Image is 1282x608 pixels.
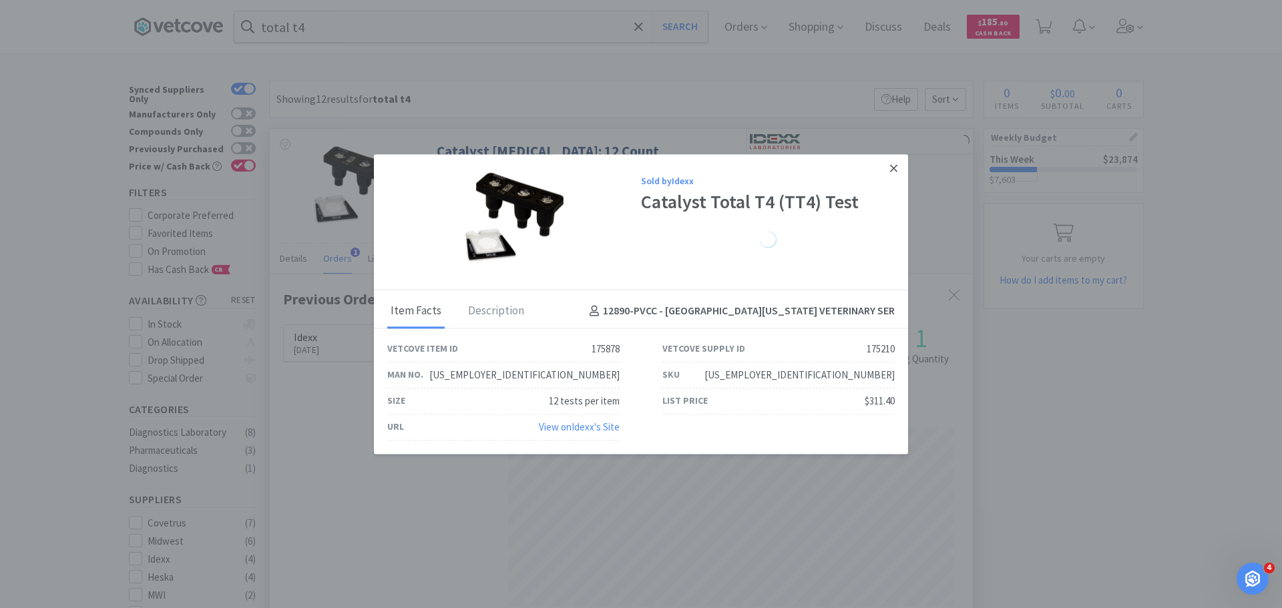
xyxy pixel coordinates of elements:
[429,367,620,383] div: [US_EMPLOYER_IDENTIFICATION_NUMBER]
[387,394,405,408] div: Size
[865,393,895,409] div: $311.40
[641,174,895,188] div: Sold by Idexx
[387,295,445,328] div: Item Facts
[387,368,423,382] div: Man No.
[387,342,458,356] div: Vetcove Item ID
[662,368,680,382] div: SKU
[465,295,527,328] div: Description
[662,394,708,408] div: List Price
[641,192,895,214] div: Catalyst Total T4 (TT4) Test
[704,367,895,383] div: [US_EMPLOYER_IDENTIFICATION_NUMBER]
[464,168,564,268] img: 7c35a931addf45a2aefa1b706d107f1c_175210.png
[549,393,620,409] div: 12 tests per item
[539,420,620,433] a: View onIdexx's Site
[387,420,404,434] div: URL
[584,303,895,320] h4: 12890 - PVCC - [GEOGRAPHIC_DATA][US_STATE] VETERINARY SER
[662,342,745,356] div: Vetcove Supply ID
[867,341,895,357] div: 175210
[1237,563,1269,595] iframe: Intercom live chat
[1264,563,1275,573] span: 4
[592,341,620,357] div: 175878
